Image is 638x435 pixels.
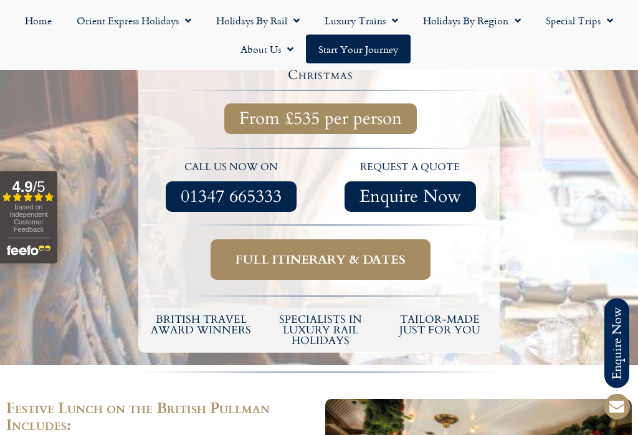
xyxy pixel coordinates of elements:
[143,43,498,82] h4: A festive lunch with all the trimmings on the iconic British Pullman train is the perfect way to ...
[411,6,533,35] a: Holidays by Region
[6,399,313,433] h2: Festive Lunch on the British Pullman Includes:
[386,315,493,336] h5: tailor-made just for you
[267,315,374,347] h6: Specialists in luxury rail holidays
[236,252,406,268] span: Full itinerary & dates
[345,182,476,213] a: Enquire Now
[228,35,306,64] a: About Us
[166,182,297,213] a: 01347 665333
[239,112,402,127] span: From £535 per person
[204,6,312,35] a: Holidays by Rail
[148,315,255,336] h5: British Travel Award winners
[148,160,315,176] p: call us now on
[12,6,64,35] a: Home
[6,6,632,64] nav: Menu
[359,189,461,205] span: Enquire Now
[306,35,411,64] a: Start your Journey
[211,240,431,280] a: Full itinerary & dates
[327,160,494,176] p: request a quote
[181,189,282,205] span: 01347 665333
[312,6,411,35] a: Luxury Trains
[533,6,626,35] a: Special Trips
[224,104,417,135] a: From £535 per person
[64,6,204,35] a: Orient Express Holidays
